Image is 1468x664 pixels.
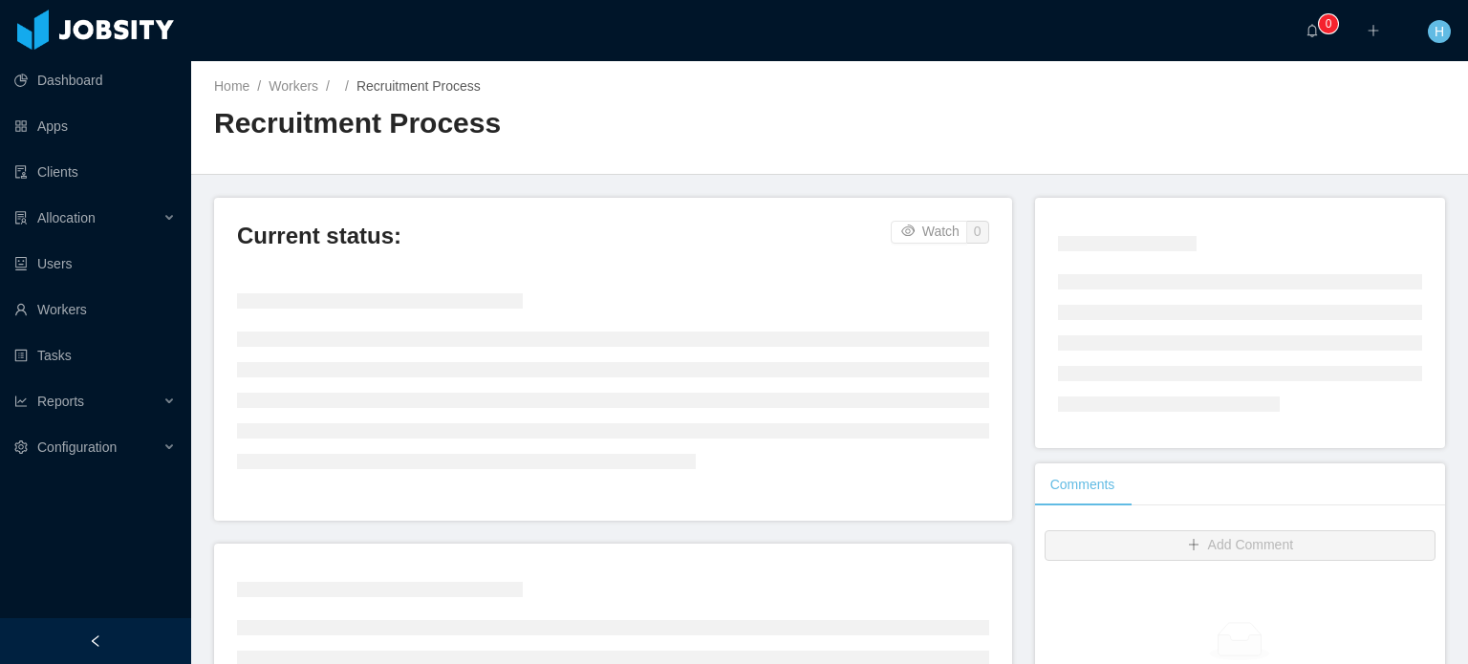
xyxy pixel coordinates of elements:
span: / [326,78,330,94]
div: Comments [1035,463,1131,506]
a: icon: robotUsers [14,245,176,283]
span: Recruitment Process [356,78,481,94]
span: H [1435,20,1444,43]
i: icon: plus [1367,24,1380,37]
a: Home [214,78,249,94]
i: icon: solution [14,211,28,225]
button: 0 [966,221,989,244]
span: / [257,78,261,94]
i: icon: setting [14,440,28,454]
span: / [345,78,349,94]
a: Workers [269,78,318,94]
span: Configuration [37,439,117,455]
h2: Recruitment Process [214,104,830,143]
i: icon: line-chart [14,395,28,408]
a: icon: pie-chartDashboard [14,61,176,99]
span: Reports [37,394,84,409]
sup: 0 [1319,14,1338,33]
a: icon: appstoreApps [14,107,176,145]
span: Allocation [37,210,96,225]
a: icon: auditClients [14,153,176,191]
i: icon: bell [1306,24,1319,37]
a: icon: userWorkers [14,290,176,329]
button: icon: plusAdd Comment [1045,530,1436,561]
h3: Current status: [237,221,891,251]
a: icon: profileTasks [14,336,176,375]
